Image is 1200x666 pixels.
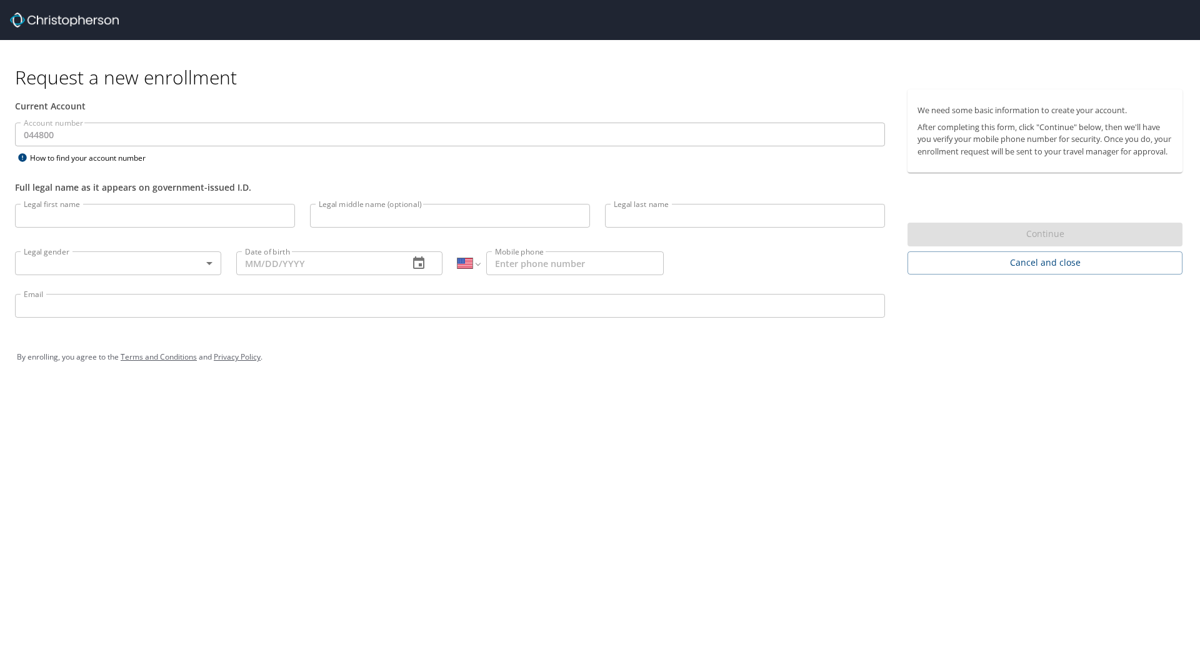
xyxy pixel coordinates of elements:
[917,121,1172,158] p: After completing this form, click "Continue" below, then we'll have you verify your mobile phone ...
[236,251,399,275] input: MM/DD/YYYY
[15,99,885,113] div: Current Account
[486,251,664,275] input: Enter phone number
[214,351,261,362] a: Privacy Policy
[10,13,119,28] img: cbt logo
[917,104,1172,116] p: We need some basic information to create your account.
[17,341,1183,373] div: By enrolling, you agree to the and .
[15,251,221,275] div: ​
[15,65,1192,89] h1: Request a new enrollment
[917,255,1172,271] span: Cancel and close
[15,181,885,194] div: Full legal name as it appears on government-issued I.D.
[121,351,197,362] a: Terms and Conditions
[15,150,171,166] div: How to find your account number
[907,251,1182,275] button: Cancel and close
